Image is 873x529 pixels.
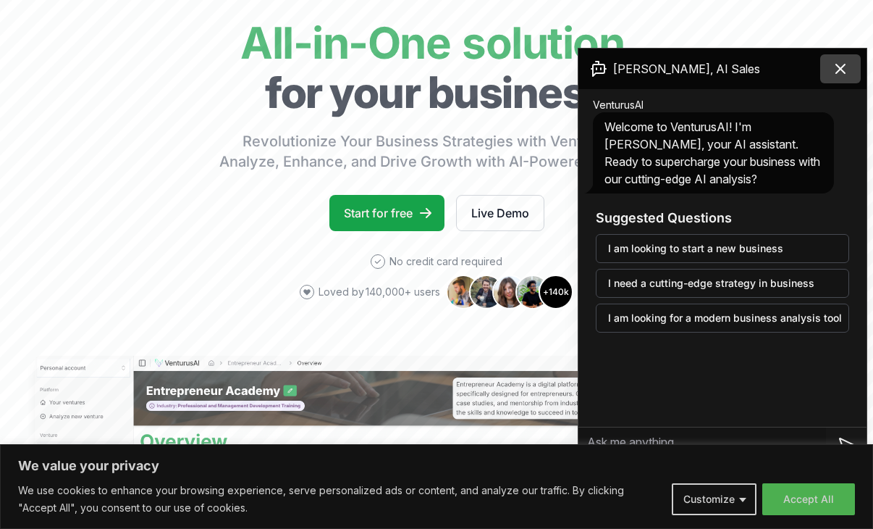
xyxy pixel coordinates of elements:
p: We value your privacy [18,457,855,475]
img: Avatar 2 [469,275,504,309]
img: Avatar 4 [515,275,550,309]
span: [PERSON_NAME], AI Sales [613,60,760,78]
button: I need a cutting-edge strategy in business [596,269,849,298]
img: Avatar 1 [446,275,481,309]
a: Start for free [329,195,444,231]
span: Welcome to VenturusAI! I'm [PERSON_NAME], your AI assistant. Ready to supercharge your business w... [604,120,820,186]
h3: Suggested Questions [596,208,849,228]
a: Live Demo [456,195,544,231]
p: We use cookies to enhance your browsing experience, serve personalized ads or content, and analyz... [18,482,661,517]
button: I am looking for a modern business analysis tool [596,304,849,333]
img: Avatar 3 [492,275,527,309]
button: Customize [672,483,756,515]
button: Accept All [762,483,855,515]
span: VenturusAI [593,98,644,112]
button: I am looking to start a new business [596,234,849,263]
